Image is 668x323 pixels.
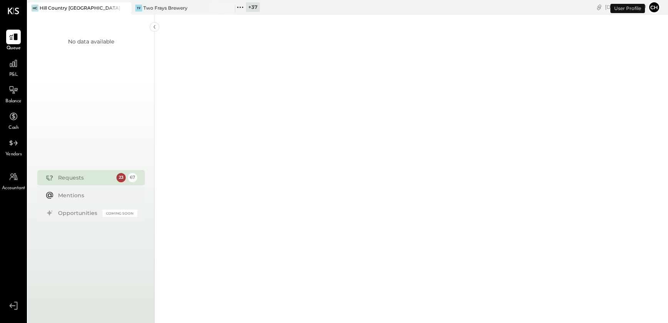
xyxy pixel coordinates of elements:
[7,45,21,52] span: Queue
[103,210,137,217] div: Coming Soon
[8,125,18,132] span: Cash
[0,170,27,192] a: Accountant
[0,109,27,132] a: Cash
[32,5,38,12] div: HC
[595,3,603,11] div: copy link
[40,5,120,11] div: Hill Country [GEOGRAPHIC_DATA]
[58,174,113,181] div: Requests
[5,98,22,105] span: Balance
[68,38,114,45] div: No data available
[58,191,133,199] div: Mentions
[605,3,646,11] div: [DATE]
[9,72,18,78] span: P&L
[128,173,137,182] div: 67
[0,30,27,52] a: Queue
[116,173,126,182] div: 23
[143,5,188,11] div: Two Frays Brewery
[0,83,27,105] a: Balance
[246,2,260,12] div: + 37
[135,5,142,12] div: TF
[5,151,22,158] span: Vendors
[648,1,660,13] button: Ch
[610,4,645,13] div: User Profile
[0,56,27,78] a: P&L
[58,209,99,217] div: Opportunities
[2,185,25,192] span: Accountant
[0,136,27,158] a: Vendors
